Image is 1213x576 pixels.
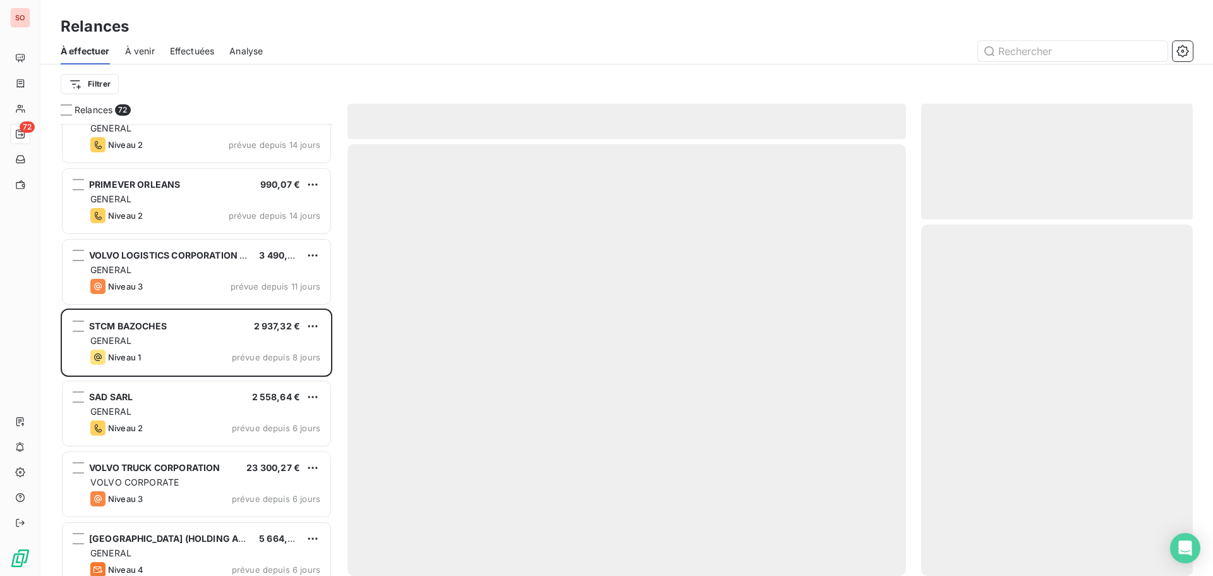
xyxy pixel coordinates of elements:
[61,15,129,38] h3: Relances
[125,45,155,58] span: À venir
[10,8,30,28] div: SO
[229,211,320,221] span: prévue depuis 14 jours
[90,477,179,487] span: VOLVO CORPORATE
[252,391,301,402] span: 2 558,64 €
[89,250,278,260] span: VOLVO LOGISTICS CORPORATION SE55619
[259,533,308,544] span: 5 664,99 €
[61,74,119,94] button: Filtrer
[89,462,220,473] span: VOLVO TRUCK CORPORATION
[20,121,35,133] span: 72
[231,281,320,291] span: prévue depuis 11 jours
[90,123,131,133] span: GENERAL
[108,352,141,362] span: Niveau 1
[254,321,301,331] span: 2 937,32 €
[108,281,143,291] span: Niveau 3
[229,45,263,58] span: Analyse
[89,533,277,544] span: [GEOGRAPHIC_DATA] (HOLDING AMERICO)
[90,264,131,275] span: GENERAL
[108,494,143,504] span: Niveau 3
[232,565,320,575] span: prévue depuis 6 jours
[89,321,167,331] span: STCM BAZOCHES
[1170,533,1200,563] div: Open Intercom Messenger
[90,406,131,417] span: GENERAL
[61,45,110,58] span: À effectuer
[978,41,1168,61] input: Rechercher
[90,193,131,204] span: GENERAL
[89,391,133,402] span: SAD SARL
[232,352,320,362] span: prévue depuis 8 jours
[229,140,320,150] span: prévue depuis 14 jours
[259,250,308,260] span: 3 490,95 €
[75,104,112,116] span: Relances
[260,179,300,190] span: 990,07 €
[10,548,30,568] img: Logo LeanPay
[89,179,180,190] span: PRIMEVER ORLEANS
[108,140,143,150] span: Niveau 2
[90,548,131,558] span: GENERAL
[170,45,215,58] span: Effectuées
[108,565,143,575] span: Niveau 4
[232,423,320,433] span: prévue depuis 6 jours
[108,211,143,221] span: Niveau 2
[90,335,131,346] span: GENERAL
[246,462,300,473] span: 23 300,27 €
[108,423,143,433] span: Niveau 2
[61,124,332,576] div: grid
[232,494,320,504] span: prévue depuis 6 jours
[115,104,130,116] span: 72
